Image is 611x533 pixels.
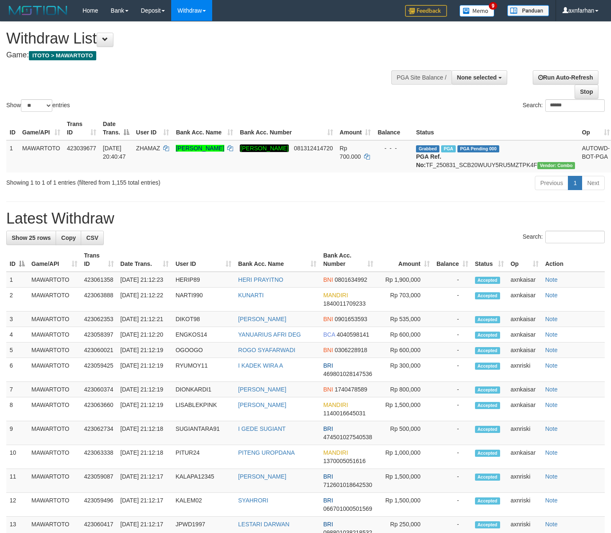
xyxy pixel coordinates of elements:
[19,116,64,140] th: Game/API: activate to sort column ascending
[81,493,117,517] td: 423059496
[545,276,558,283] a: Note
[6,99,70,112] label: Show entries
[172,358,235,382] td: RYUMOY11
[172,382,235,397] td: DIONKARDI1
[377,358,433,382] td: Rp 300,000
[28,342,81,358] td: MAWARTOTO
[335,276,367,283] span: Copy 0801634992 to clipboard
[475,347,500,354] span: Accepted
[336,331,369,338] span: Copy 4040598141 to clipboard
[28,327,81,342] td: MAWARTOTO
[475,450,500,457] span: Accepted
[117,469,172,493] td: [DATE] 21:12:17
[117,358,172,382] td: [DATE] 21:12:19
[377,248,433,272] th: Amount: activate to sort column ascending
[391,70,452,85] div: PGA Site Balance /
[545,449,558,456] a: Note
[507,397,542,421] td: axnkaisar
[238,425,286,432] a: I GEDE SUGIANT
[545,497,558,504] a: Note
[6,51,399,59] h4: Game:
[172,288,235,312] td: NARTI990
[433,327,472,342] td: -
[6,445,28,469] td: 10
[507,382,542,397] td: axnkaisar
[507,342,542,358] td: axnkaisar
[377,469,433,493] td: Rp 1,500,000
[28,397,81,421] td: MAWARTOTO
[335,347,367,353] span: Copy 0306228918 to clipboard
[323,521,333,528] span: BRI
[537,162,575,169] span: Vendor URL: https://secure11.1velocity.biz
[238,347,295,353] a: ROGO SYAFARWADI
[441,145,456,152] span: Marked by axnjistel
[238,316,286,322] a: [PERSON_NAME]
[29,51,96,60] span: ITOTO > MAWARTOTO
[323,347,333,353] span: BNI
[86,234,98,241] span: CSV
[28,272,81,288] td: MAWARTOTO
[405,5,447,17] img: Feedback.jpg
[81,312,117,327] td: 423062353
[6,140,19,173] td: 1
[433,288,472,312] td: -
[28,288,81,312] td: MAWARTOTO
[172,327,235,342] td: ENGKOS14
[81,358,117,382] td: 423059425
[545,473,558,480] a: Note
[507,493,542,517] td: axnriski
[545,99,605,112] input: Search:
[323,497,333,504] span: BRI
[416,145,439,152] span: Grabbed
[489,2,498,10] span: 9
[323,482,372,488] span: Copy 712601018642530 to clipboard
[475,332,500,339] span: Accepted
[475,363,500,370] span: Accepted
[545,347,558,353] a: Note
[377,272,433,288] td: Rp 1,900,000
[6,342,28,358] td: 5
[6,30,399,47] h1: Withdraw List
[523,231,605,243] label: Search:
[507,312,542,327] td: axnkaisar
[6,272,28,288] td: 1
[323,300,365,307] span: Copy 1840011709233 to clipboard
[377,342,433,358] td: Rp 600,000
[323,362,333,369] span: BRI
[6,231,56,245] a: Show 25 rows
[475,402,500,409] span: Accepted
[433,342,472,358] td: -
[507,327,542,342] td: axnkaisar
[133,116,172,140] th: User ID: activate to sort column ascending
[235,248,320,272] th: Bank Acc. Name: activate to sort column ascending
[238,497,268,504] a: SYAHRORI
[323,316,333,322] span: BNI
[6,248,28,272] th: ID: activate to sort column descending
[172,342,235,358] td: OGOOGO
[28,421,81,445] td: MAWARTOTO
[28,469,81,493] td: MAWARTOTO
[545,316,558,322] a: Note
[507,421,542,445] td: axnriski
[377,382,433,397] td: Rp 800,000
[568,176,582,190] a: 1
[6,312,28,327] td: 3
[28,248,81,272] th: Game/API: activate to sort column ascending
[117,312,172,327] td: [DATE] 21:12:21
[507,272,542,288] td: axnkaisar
[533,70,598,85] a: Run Auto-Refresh
[81,248,117,272] th: Trans ID: activate to sort column ascending
[6,175,248,187] div: Showing 1 to 1 of 1 entries (filtered from 1,155 total entries)
[323,371,372,377] span: Copy 469801028147536 to clipboard
[6,210,605,227] h1: Latest Withdraw
[433,358,472,382] td: -
[21,99,52,112] select: Showentries
[238,449,295,456] a: PITENG UROPDANA
[545,292,558,299] a: Note
[64,116,100,140] th: Trans ID: activate to sort column ascending
[377,327,433,342] td: Rp 600,000
[238,402,286,408] a: [PERSON_NAME]
[6,327,28,342] td: 4
[433,248,472,272] th: Balance: activate to sort column ascending
[172,493,235,517] td: KALEM02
